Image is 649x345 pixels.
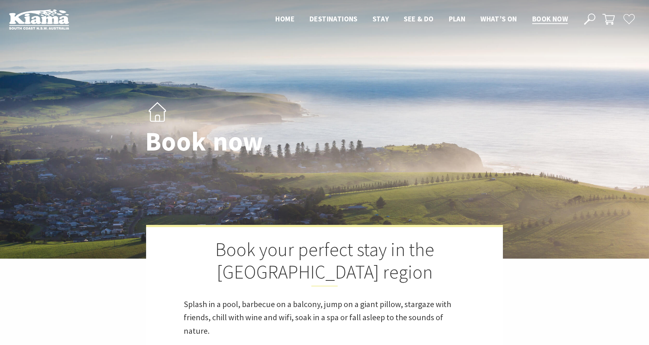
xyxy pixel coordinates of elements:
span: What’s On [480,14,517,23]
h1: Book now [145,127,358,156]
span: Plan [449,14,466,23]
p: Splash in a pool, barbecue on a balcony, jump on a giant pillow, stargaze with friends, chill wit... [184,298,465,337]
img: Kiama Logo [9,9,69,30]
span: Book now [532,14,568,23]
span: Stay [373,14,389,23]
nav: Main Menu [268,13,575,26]
span: Home [275,14,294,23]
span: See & Do [404,14,433,23]
span: Destinations [309,14,358,23]
h2: Book your perfect stay in the [GEOGRAPHIC_DATA] region [184,238,465,286]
